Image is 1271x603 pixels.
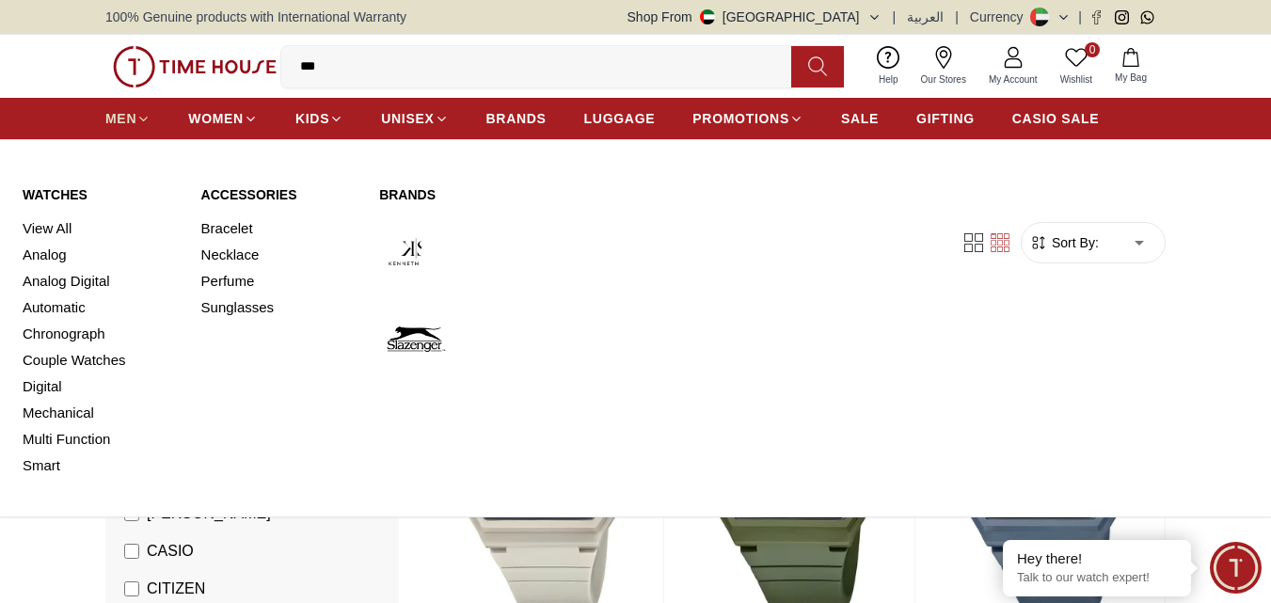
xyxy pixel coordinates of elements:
button: العربية [907,8,944,26]
p: Talk to our watch expert! [1017,570,1177,586]
a: Couple Watches [23,347,179,373]
a: Necklace [201,242,357,268]
span: LUGGAGE [584,109,656,128]
a: View All [23,215,179,242]
a: Instagram [1115,10,1129,24]
a: Sunglasses [201,294,357,321]
span: Our Stores [914,72,974,87]
a: PROMOTIONS [692,102,803,135]
a: Watches [23,185,179,204]
a: WOMEN [188,102,258,135]
a: Chronograph [23,321,179,347]
span: Sort By: [1048,233,1099,252]
a: BRANDS [486,102,547,135]
span: CITIZEN [147,578,205,600]
a: Facebook [1089,10,1104,24]
a: LUGGAGE [584,102,656,135]
button: My Bag [1104,44,1158,88]
a: Digital [23,373,179,400]
a: KIDS [295,102,343,135]
span: CASIO [147,540,194,563]
span: SALE [841,109,879,128]
a: Help [867,42,910,90]
button: Shop From[GEOGRAPHIC_DATA] [628,8,882,26]
a: CASIO SALE [1012,102,1100,135]
button: Sort By: [1029,233,1099,252]
span: 100% Genuine products with International Warranty [105,8,406,26]
span: MEN [105,109,136,128]
div: Hey there! [1017,549,1177,568]
span: | [955,8,959,26]
a: Accessories [201,185,357,204]
span: CASIO SALE [1012,109,1100,128]
div: Chat Widget [1210,542,1262,594]
span: BRANDS [486,109,547,128]
a: UNISEX [381,102,448,135]
div: Currency [970,8,1031,26]
span: | [1078,8,1082,26]
span: | [893,8,897,26]
a: Analog [23,242,179,268]
img: United Arab Emirates [700,9,715,24]
input: CASIO [124,544,139,559]
span: Help [871,72,906,87]
span: PROMOTIONS [692,109,789,128]
a: GIFTING [916,102,975,135]
a: Our Stores [910,42,977,90]
span: KIDS [295,109,329,128]
img: ... [113,46,277,87]
input: CITIZEN [124,581,139,596]
a: Bracelet [201,215,357,242]
a: Smart [23,452,179,479]
span: My Account [981,72,1045,87]
img: Slazenger [379,303,452,375]
span: GIFTING [916,109,975,128]
span: 0 [1085,42,1100,57]
a: MEN [105,102,151,135]
a: Mechanical [23,400,179,426]
span: UNISEX [381,109,434,128]
img: Kenneth Scott [379,215,452,288]
span: WOMEN [188,109,244,128]
span: My Bag [1107,71,1154,85]
span: Wishlist [1053,72,1100,87]
a: Perfume [201,268,357,294]
a: Brands [379,185,713,204]
a: 0Wishlist [1049,42,1104,90]
a: Automatic [23,294,179,321]
a: Whatsapp [1140,10,1154,24]
a: Multi Function [23,426,179,452]
a: SALE [841,102,879,135]
a: Analog Digital [23,268,179,294]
